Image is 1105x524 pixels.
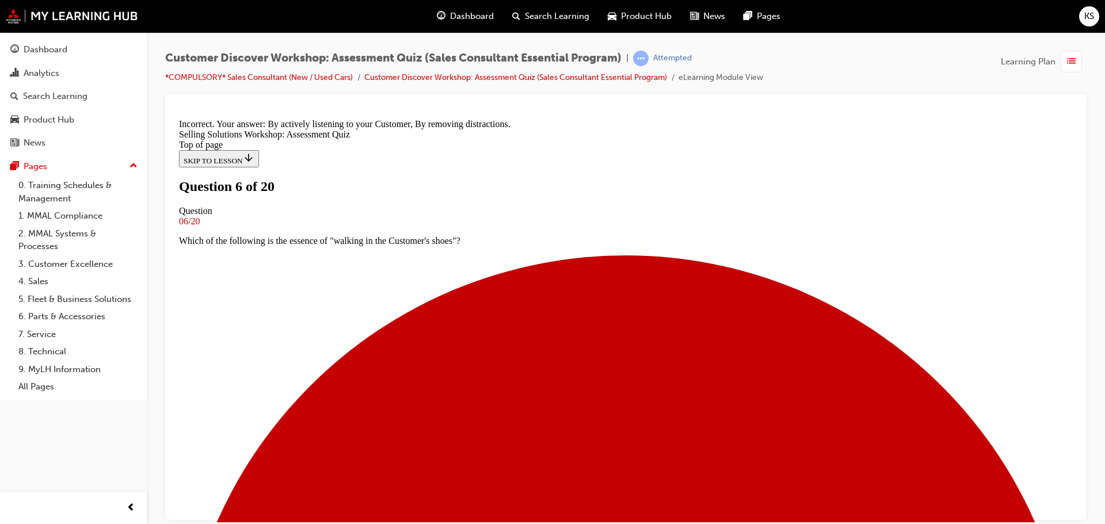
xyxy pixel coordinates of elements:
[5,5,898,15] div: Incorrect. Your answer: By actively listening to your Customer, By removing distractions.
[24,136,45,150] div: News
[703,10,725,23] span: News
[5,63,142,84] a: Analytics
[10,68,19,79] span: chart-icon
[14,361,142,378] a: 9. MyLH Information
[127,501,135,515] span: prev-icon
[450,10,494,23] span: Dashboard
[512,9,520,24] span: search-icon
[14,273,142,290] a: 4. Sales
[23,90,87,103] div: Search Learning
[621,10,672,23] span: Product Hub
[5,156,142,177] button: Pages
[525,10,589,23] span: Search Learning
[165,52,622,65] span: Customer Discover Workshop: Assessment Quiz (Sales Consultant Essential Program)
[5,132,142,154] a: News
[626,52,628,65] span: |
[1001,51,1087,72] button: Learning Plan
[10,91,18,102] span: search-icon
[14,290,142,308] a: 5. Fleet & Business Solutions
[5,91,898,102] div: Question
[10,115,19,125] span: car-icon
[14,326,142,343] a: 7. Service
[24,43,67,56] div: Dashboard
[1084,10,1094,23] span: KS
[653,53,692,64] div: Attempted
[503,5,599,28] a: search-iconSearch Learning
[6,9,138,24] img: mmal
[129,159,138,174] span: up-icon
[9,42,80,51] span: SKIP TO LESSON
[5,36,85,53] button: SKIP TO LESSON
[5,102,898,112] div: 06/20
[599,5,681,28] a: car-iconProduct Hub
[24,113,74,127] div: Product Hub
[10,45,19,55] span: guage-icon
[5,109,142,131] a: Product Hub
[14,308,142,326] a: 6. Parts & Accessories
[5,39,142,60] a: Dashboard
[757,10,780,23] span: Pages
[1079,6,1099,26] button: KS
[5,64,898,80] h1: Question 6 of 20
[14,225,142,255] a: 2. MMAL Systems & Processes
[14,343,142,361] a: 8. Technical
[734,5,790,28] a: pages-iconPages
[608,9,616,24] span: car-icon
[10,162,19,172] span: pages-icon
[690,9,699,24] span: news-icon
[1001,55,1056,68] span: Learning Plan
[5,15,898,25] div: Selling Solutions Workshop: Assessment Quiz
[428,5,503,28] a: guage-iconDashboard
[14,255,142,273] a: 3. Customer Excellence
[681,5,734,28] a: news-iconNews
[744,9,752,24] span: pages-icon
[5,25,898,36] div: Top of page
[14,207,142,225] a: 1. MMAL Compliance
[24,67,59,80] div: Analytics
[5,86,142,107] a: Search Learning
[14,177,142,207] a: 0. Training Schedules & Management
[14,378,142,396] a: All Pages
[679,71,763,85] li: eLearning Module View
[364,72,667,82] a: Customer Discover Workshop: Assessment Quiz (Sales Consultant Essential Program)
[633,51,649,66] span: learningRecordVerb_ATTEMPT-icon
[5,37,142,156] button: DashboardAnalyticsSearch LearningProduct HubNews
[10,138,19,148] span: news-icon
[165,72,353,82] a: *COMPULSORY* Sales Consultant (New / Used Cars)
[24,160,47,173] div: Pages
[1067,55,1076,69] span: list-icon
[5,121,898,132] p: Which of the following is the essence of "walking in the Customer's shoes"?
[437,9,445,24] span: guage-icon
